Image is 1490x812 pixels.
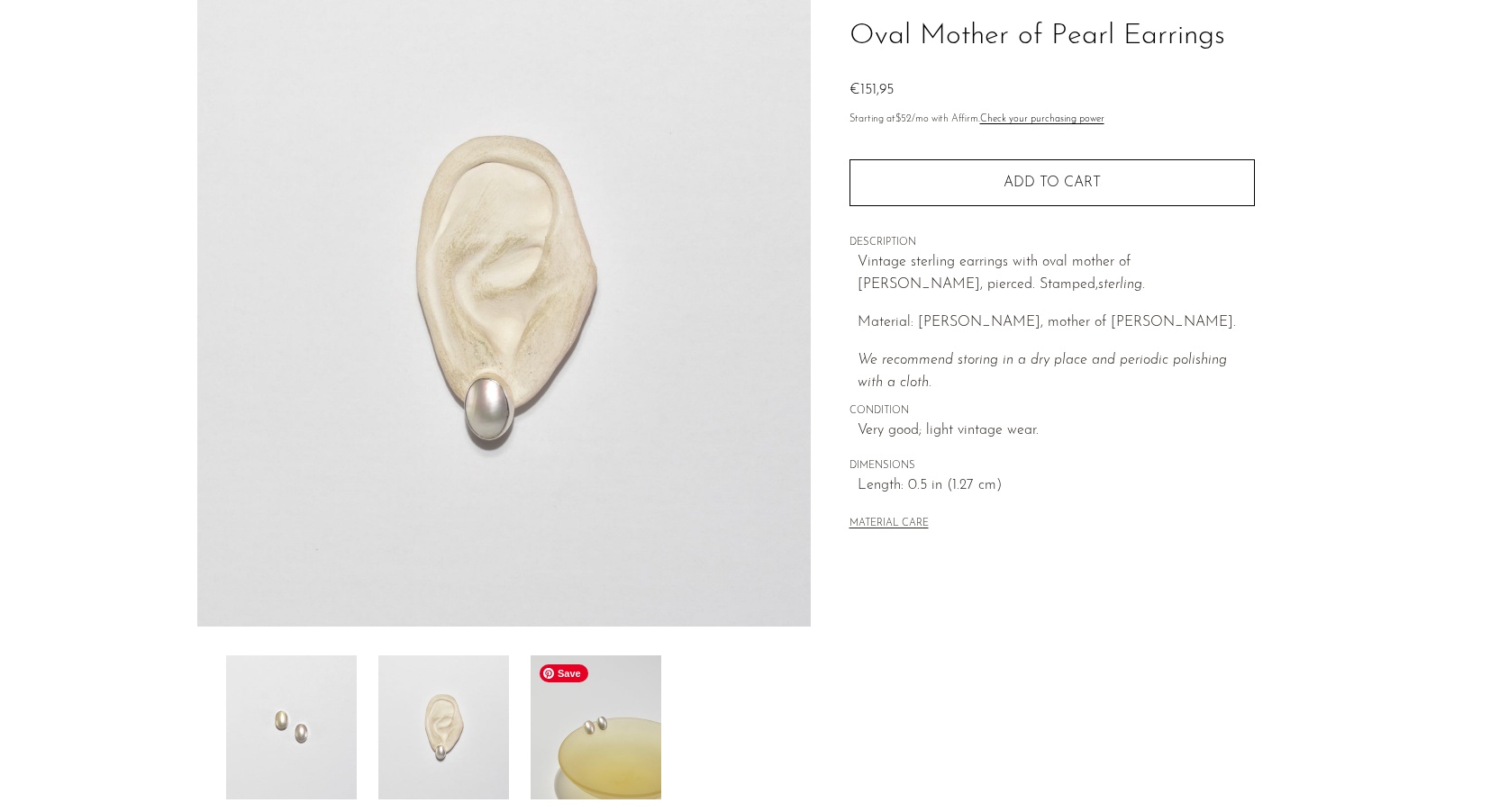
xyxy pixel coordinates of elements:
[858,353,1227,391] i: We recommend storing in a dry place and periodic polishing with a cloth.
[858,420,1255,443] span: Very good; light vintage wear.
[1004,176,1101,190] span: Add to cart
[849,112,1255,128] p: Starting at /mo with Affirm.
[849,235,1255,251] span: DESCRIPTION
[849,159,1255,206] button: Add to cart
[849,83,894,97] span: €151,95
[531,655,661,799] img: Oval Mother of Pearl Earrings
[1098,277,1145,292] em: sterling.
[378,655,509,799] img: Oval Mother of Pearl Earrings
[858,251,1255,297] p: Vintage sterling earrings with oval mother of [PERSON_NAME], pierced. Stamped,
[540,664,588,682] span: Save
[895,114,912,124] span: $52
[849,14,1255,59] h1: Oval Mother of Pearl Earrings
[849,403,1255,420] span: CONDITION
[849,518,929,531] button: MATERIAL CARE
[858,311,1255,335] p: Material: [PERSON_NAME], mother of [PERSON_NAME].
[849,458,1255,474] span: DIMENSIONS
[226,655,357,799] img: Oval Mother of Pearl Earrings
[980,114,1104,124] a: Check your purchasing power - Learn more about Affirm Financing (opens in modal)
[858,474,1255,498] span: Length: 0.5 in (1.27 cm)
